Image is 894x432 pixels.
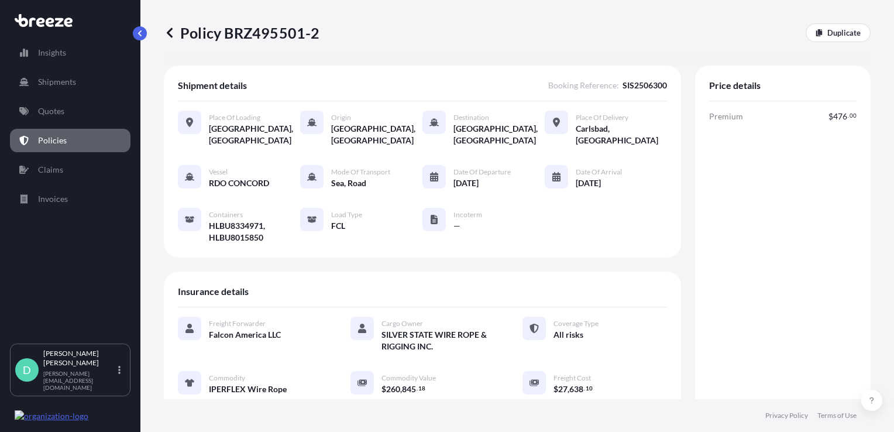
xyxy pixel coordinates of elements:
[765,411,808,420] a: Privacy Policy
[209,319,266,328] span: Freight Forwarder
[178,80,247,91] span: Shipment details
[709,111,743,122] span: Premium
[402,385,416,393] span: 845
[584,386,585,390] span: .
[209,113,260,122] span: Place of Loading
[10,129,130,152] a: Policies
[586,386,593,390] span: 10
[576,123,667,146] span: Carlsbad, [GEOGRAPHIC_DATA]
[38,135,67,146] p: Policies
[38,193,68,205] p: Invoices
[43,370,116,391] p: [PERSON_NAME][EMAIL_ADDRESS][DOMAIN_NAME]
[10,70,130,94] a: Shipments
[38,164,63,176] p: Claims
[417,386,418,390] span: .
[569,385,583,393] span: 638
[568,385,569,393] span: ,
[806,23,871,42] a: Duplicate
[453,123,545,146] span: [GEOGRAPHIC_DATA], [GEOGRAPHIC_DATA]
[381,385,386,393] span: $
[38,47,66,59] p: Insights
[38,76,76,88] p: Shipments
[331,220,345,232] span: FCL
[38,105,64,117] p: Quotes
[833,112,847,121] span: 476
[576,113,628,122] span: Place of Delivery
[827,27,861,39] p: Duplicate
[558,385,568,393] span: 27
[209,210,243,220] span: Containers
[553,373,591,383] span: Freight Cost
[553,385,558,393] span: $
[209,167,228,177] span: Vessel
[548,80,619,91] span: Booking Reference :
[331,210,362,220] span: Load Type
[576,177,601,189] span: [DATE]
[418,386,425,390] span: 18
[381,329,495,352] span: SILVER STATE WIRE ROPE & RIGGING INC.
[209,177,269,189] span: RDO CONCORD
[331,177,366,189] span: Sea, Road
[331,123,422,146] span: [GEOGRAPHIC_DATA], [GEOGRAPHIC_DATA]
[400,385,402,393] span: ,
[331,113,351,122] span: Origin
[623,80,667,91] span: SIS2506300
[331,167,390,177] span: Mode of Transport
[15,410,88,422] img: organization-logo
[10,187,130,211] a: Invoices
[709,80,761,91] span: Price details
[178,286,249,297] span: Insurance details
[10,158,130,181] a: Claims
[209,220,300,244] span: HLBU8334971, HLBU8015850
[43,349,116,368] p: [PERSON_NAME] [PERSON_NAME]
[453,177,479,189] span: [DATE]
[10,100,130,123] a: Quotes
[164,23,320,42] p: Policy BRZ495501-2
[381,373,436,383] span: Commodity Value
[23,364,31,376] span: D
[453,220,460,232] span: —
[381,319,423,328] span: Cargo Owner
[817,411,857,420] a: Terms of Use
[453,167,511,177] span: Date of Departure
[850,114,857,118] span: 00
[553,319,599,328] span: Coverage Type
[576,167,622,177] span: Date of Arrival
[209,373,245,383] span: Commodity
[828,112,833,121] span: $
[453,113,489,122] span: Destination
[386,385,400,393] span: 260
[553,329,583,341] span: All risks
[453,210,482,220] span: Incoterm
[10,41,130,64] a: Insights
[209,383,287,395] span: IPERFLEX Wire Rope
[209,329,281,341] span: Falcon America LLC
[209,123,300,146] span: [GEOGRAPHIC_DATA], [GEOGRAPHIC_DATA]
[848,114,849,118] span: .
